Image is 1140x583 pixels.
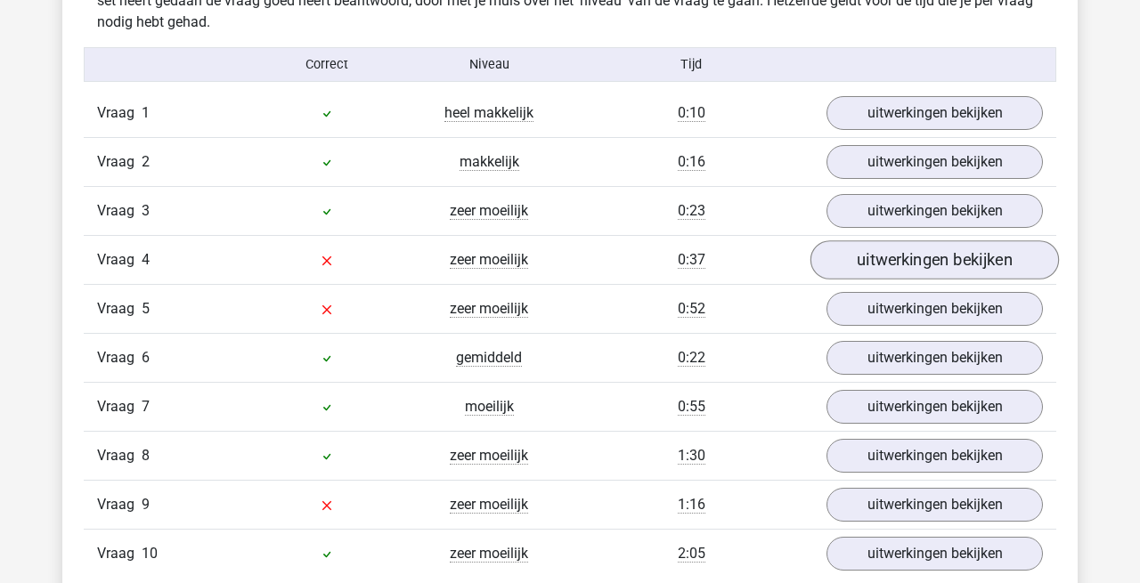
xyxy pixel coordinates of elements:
[142,398,150,415] span: 7
[97,249,142,271] span: Vraag
[97,102,142,124] span: Vraag
[450,251,528,269] span: zeer moeilijk
[826,439,1043,473] a: uitwerkingen bekijken
[678,545,705,563] span: 2:05
[97,543,142,564] span: Vraag
[142,496,150,513] span: 9
[450,545,528,563] span: zeer moeilijk
[826,341,1043,375] a: uitwerkingen bekijken
[142,251,150,268] span: 4
[450,202,528,220] span: zeer moeilijk
[826,390,1043,424] a: uitwerkingen bekijken
[450,496,528,514] span: zeer moeilijk
[826,488,1043,522] a: uitwerkingen bekijken
[97,347,142,368] span: Vraag
[826,292,1043,326] a: uitwerkingen bekijken
[247,55,409,75] div: Correct
[460,153,519,171] span: makkelijk
[142,349,150,366] span: 6
[826,145,1043,179] a: uitwerkingen bekijken
[142,447,150,464] span: 8
[97,396,142,417] span: Vraag
[810,241,1059,280] a: uitwerkingen bekijken
[408,55,570,75] div: Niveau
[826,537,1043,571] a: uitwerkingen bekijken
[142,202,150,219] span: 3
[678,300,705,318] span: 0:52
[142,545,158,562] span: 10
[826,194,1043,228] a: uitwerkingen bekijken
[678,496,705,514] span: 1:16
[678,202,705,220] span: 0:23
[465,398,514,416] span: moeilijk
[826,96,1043,130] a: uitwerkingen bekijken
[570,55,813,75] div: Tijd
[142,300,150,317] span: 5
[97,200,142,222] span: Vraag
[142,104,150,121] span: 1
[678,398,705,416] span: 0:55
[678,251,705,269] span: 0:37
[678,349,705,367] span: 0:22
[142,153,150,170] span: 2
[97,151,142,173] span: Vraag
[678,153,705,171] span: 0:16
[97,298,142,320] span: Vraag
[678,447,705,465] span: 1:30
[450,300,528,318] span: zeer moeilijk
[97,494,142,515] span: Vraag
[97,445,142,466] span: Vraag
[450,447,528,465] span: zeer moeilijk
[678,104,705,122] span: 0:10
[444,104,533,122] span: heel makkelijk
[456,349,522,367] span: gemiddeld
